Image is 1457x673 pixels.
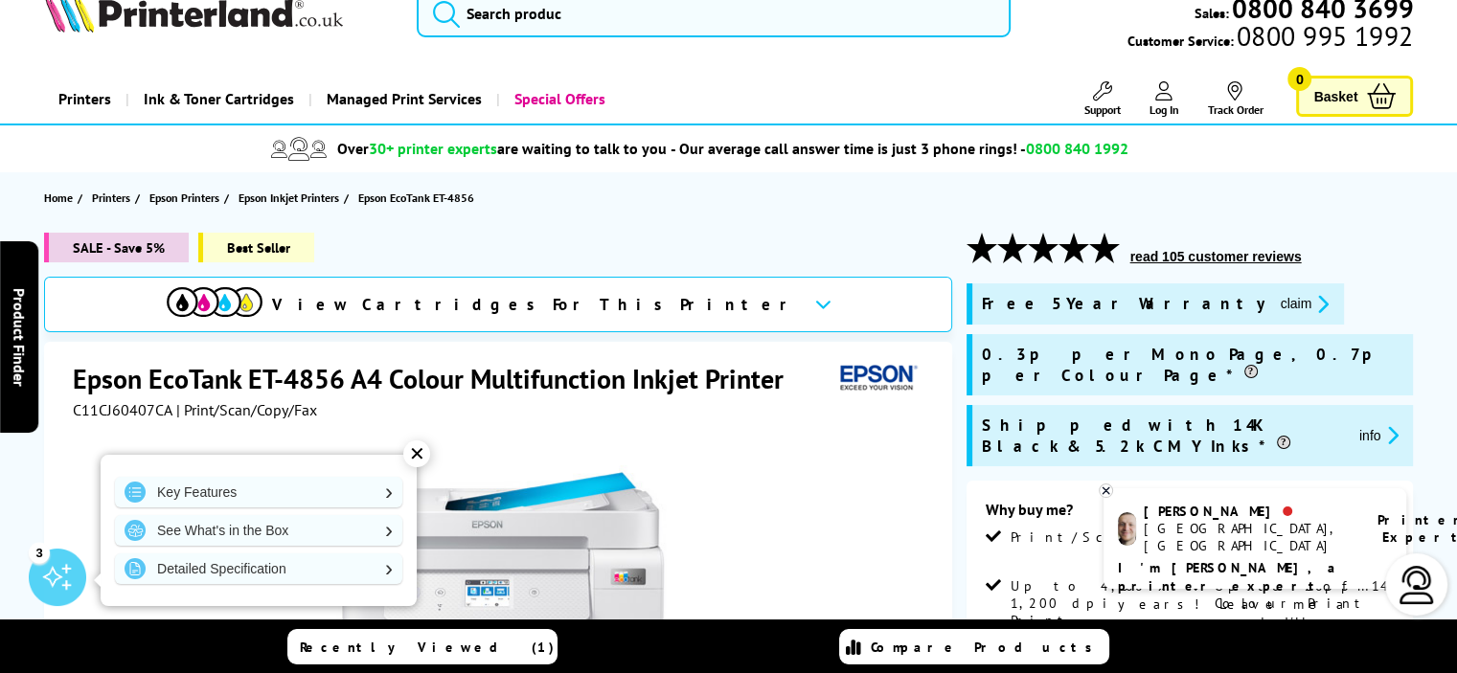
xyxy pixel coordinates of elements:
[125,75,308,123] a: Ink & Toner Cartridges
[1011,528,1257,546] span: Print/Scan/Copy/Fax
[496,75,620,123] a: Special Offers
[115,553,402,584] a: Detailed Specification
[1296,76,1413,117] a: Basket 0
[287,629,558,664] a: Recently Viewed (1)
[115,515,402,546] a: See What's in the Box
[337,139,667,158] span: Over are waiting to talk to you
[358,188,474,208] span: Epson EcoTank ET-4856
[1083,102,1120,117] span: Support
[44,75,125,123] a: Printers
[1127,27,1413,50] span: Customer Service:
[44,233,189,262] span: SALE - Save 5%
[982,344,1404,386] span: 0.3p per Mono Page, 0.7p per Colour Page*
[1287,67,1311,91] span: 0
[1125,248,1308,265] button: read 105 customer reviews
[308,75,496,123] a: Managed Print Services
[272,294,799,315] span: View Cartridges For This Printer
[1149,102,1178,117] span: Log In
[1149,81,1178,117] a: Log In
[671,139,1128,158] span: - Our average call answer time is just 3 phone rings! -
[198,233,314,262] span: Best Seller
[1194,4,1228,22] span: Sales:
[403,440,430,467] div: ✕
[1354,424,1404,446] button: promo-description
[176,400,317,419] span: | Print/Scan/Copy/Fax
[1011,577,1186,629] span: Up to 4,800 x 1,200 dpi Print
[1275,293,1335,315] button: promo-description
[149,188,224,208] a: Epson Printers
[1207,81,1263,117] a: Track Order
[1398,566,1436,604] img: user-headset-light.svg
[1118,559,1392,650] p: of 14 years! Leave me a message and I'll respond ASAP
[115,477,402,507] a: Key Features
[1118,559,1341,594] b: I'm [PERSON_NAME], a printer expert
[1144,503,1354,520] div: [PERSON_NAME]
[358,188,479,208] a: Epson EcoTank ET-4856
[982,415,1344,457] span: Shipped with 14K Black & 5.2k CMY Inks*
[239,188,344,208] a: Epson Inkjet Printers
[29,542,50,563] div: 3
[73,400,172,419] span: C11CJ60407CA
[92,188,130,208] span: Printers
[239,188,339,208] span: Epson Inkjet Printers
[44,188,73,208] span: Home
[1144,520,1354,554] div: [GEOGRAPHIC_DATA], [GEOGRAPHIC_DATA]
[1118,512,1136,546] img: ashley-livechat.png
[1026,139,1128,158] span: 0800 840 1992
[144,75,294,123] span: Ink & Toner Cartridges
[73,361,803,396] h1: Epson EcoTank ET-4856 A4 Colour Multifunction Inkjet Printer
[839,629,1109,664] a: Compare Products
[92,188,135,208] a: Printers
[167,287,262,317] img: cmyk-icon.svg
[10,287,29,386] span: Product Finder
[369,139,497,158] span: 30+ printer experts
[44,188,78,208] a: Home
[1234,27,1413,45] span: 0800 995 1992
[871,639,1103,656] span: Compare Products
[832,361,921,396] img: Epson
[300,639,555,656] span: Recently Viewed (1)
[1313,83,1357,109] span: Basket
[982,293,1265,315] span: Free 5 Year Warranty
[149,188,219,208] span: Epson Printers
[1083,81,1120,117] a: Support
[986,500,1395,528] div: Why buy me?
